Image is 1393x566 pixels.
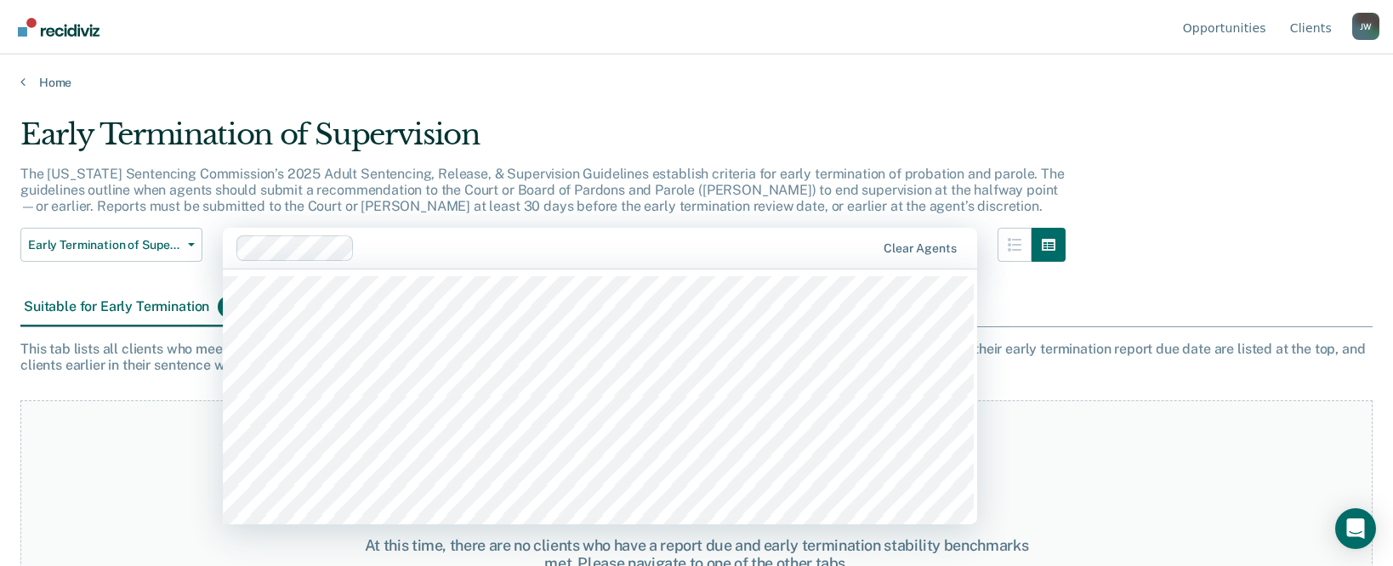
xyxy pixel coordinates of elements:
div: Suitable for Early Termination0 [20,289,247,326]
button: Profile dropdown button [1352,13,1379,40]
button: Early Termination of Supervision [20,228,202,262]
div: Early Termination of Supervision [20,117,1066,166]
div: Clear agents [884,241,956,256]
img: Recidiviz [18,18,99,37]
div: This tab lists all clients who meet the treatment and risk reduction guidelines as well as the st... [20,341,1373,373]
p: The [US_STATE] Sentencing Commission’s 2025 Adult Sentencing, Release, & Supervision Guidelines e... [20,166,1065,214]
div: Open Intercom Messenger [1335,508,1376,549]
span: Early Termination of Supervision [28,238,181,252]
a: Home [20,75,1373,90]
span: 0 [218,296,244,318]
div: J W [1352,13,1379,40]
